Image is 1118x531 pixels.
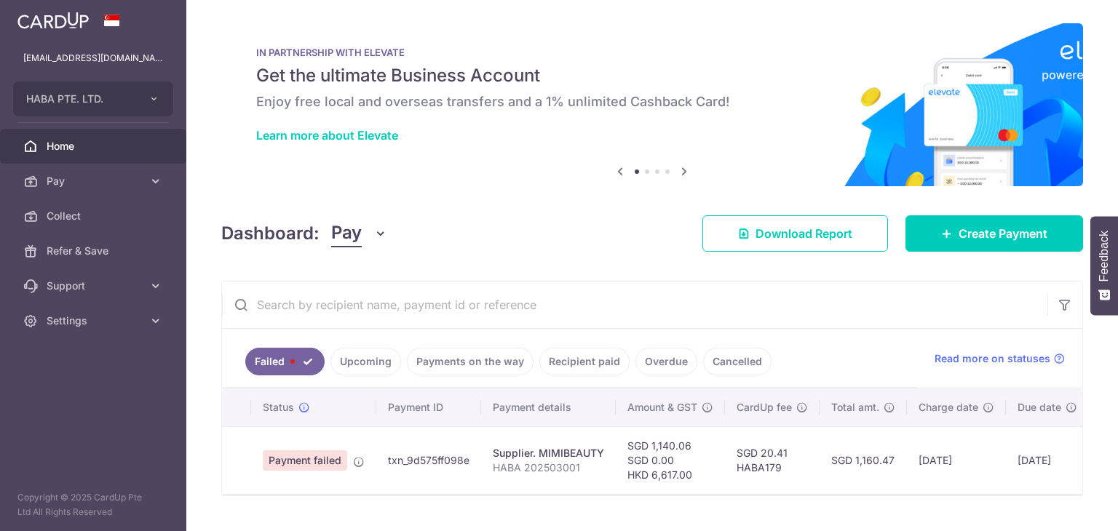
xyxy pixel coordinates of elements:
[635,348,697,375] a: Overdue
[1006,426,1089,494] td: [DATE]
[47,279,143,293] span: Support
[905,215,1083,252] a: Create Payment
[376,388,481,426] th: Payment ID
[907,426,1006,494] td: [DATE]
[256,93,1048,111] h6: Enjoy free local and overseas transfers and a 1% unlimited Cashback Card!
[935,351,1050,366] span: Read more on statuses
[221,23,1083,186] img: Renovation banner
[702,215,888,252] a: Download Report
[263,450,347,471] span: Payment failed
[627,400,697,415] span: Amount & GST
[17,12,89,29] img: CardUp
[263,400,294,415] span: Status
[1018,400,1061,415] span: Due date
[26,92,134,106] span: HABA PTE. LTD.
[256,64,1048,87] h5: Get the ultimate Business Account
[493,446,604,460] div: Supplier. MIMIBEAUTY
[221,220,320,247] h4: Dashboard:
[1098,231,1111,282] span: Feedback
[756,225,852,242] span: Download Report
[831,400,879,415] span: Total amt.
[47,244,143,258] span: Refer & Save
[256,128,398,143] a: Learn more about Elevate
[737,400,792,415] span: CardUp fee
[481,388,616,426] th: Payment details
[331,220,387,247] button: Pay
[222,282,1047,328] input: Search by recipient name, payment id or reference
[256,47,1048,58] p: IN PARTNERSHIP WITH ELEVATE
[919,400,978,415] span: Charge date
[23,51,163,65] p: [EMAIL_ADDRESS][DOMAIN_NAME]
[245,348,325,375] a: Failed
[725,426,820,494] td: SGD 20.41 HABA179
[47,174,143,188] span: Pay
[47,209,143,223] span: Collect
[330,348,401,375] a: Upcoming
[616,426,725,494] td: SGD 1,140.06 SGD 0.00 HKD 6,617.00
[376,426,481,494] td: txn_9d575ff098e
[959,225,1047,242] span: Create Payment
[407,348,534,375] a: Payments on the way
[935,351,1065,366] a: Read more on statuses
[493,460,604,475] p: HABA 202503001
[47,314,143,328] span: Settings
[820,426,907,494] td: SGD 1,160.47
[13,81,173,116] button: HABA PTE. LTD.
[1090,216,1118,315] button: Feedback - Show survey
[539,348,630,375] a: Recipient paid
[47,139,143,153] span: Home
[331,220,362,247] span: Pay
[703,348,772,375] a: Cancelled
